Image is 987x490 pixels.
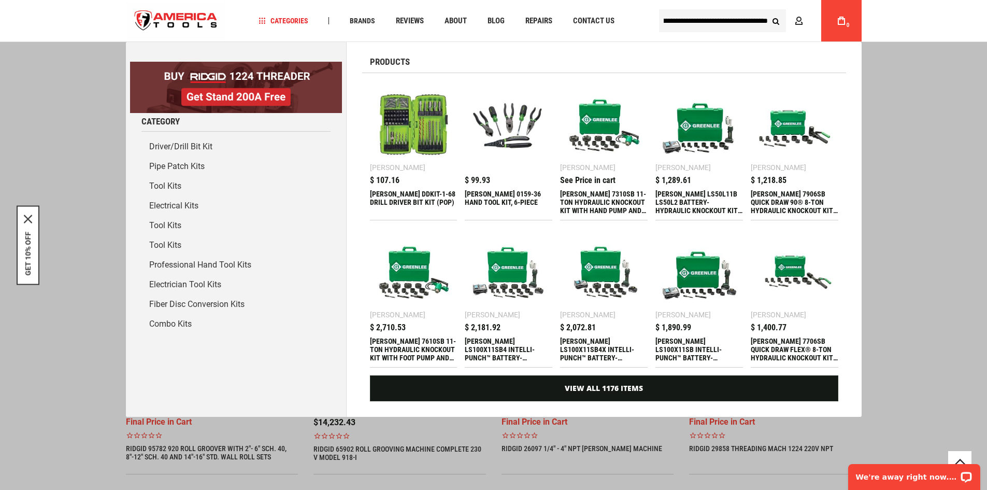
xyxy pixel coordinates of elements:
div: [PERSON_NAME] [370,311,425,318]
img: GREENLEE LS100X11SB4X INTELLI-PUNCH™ BATTERY-HYDRAULIC KNOCKOUT KIT W/ SLUG-BUSTER® 1/2 [565,233,642,311]
div: [PERSON_NAME] [560,311,616,318]
button: Search [766,11,786,31]
a: Electrician Tool Kits [141,275,331,295]
a: Categories [254,14,313,28]
div: [PERSON_NAME] [655,164,711,171]
div: [PERSON_NAME] [465,311,520,318]
div: GREENLEE 0159-36 HAND TOOL KIT, 6-PIECE [465,190,552,215]
div: [PERSON_NAME] [655,311,711,318]
a: Brands [345,14,380,28]
span: $ 2,710.53 [370,324,406,332]
div: GREENLEE 7310SB 11-TON HYDRAULIC KNOCKOUT KIT WITH HAND PUMP AND SLUG-BUSTER® 1/2 [560,190,648,215]
div: GREENLEE LS100X11SB4 INTELLI-PUNCH™ BATTERY-HYDRAULIC KNOCKOUT KIT W/ SLUG-BUSTER® 1/2 [465,337,552,362]
a: Combo Kits [141,314,331,334]
img: BOGO: Buy RIDGID® 1224 Threader, Get Stand 200A Free! [130,62,342,113]
img: GREENLEE 7610SB 11-TON HYDRAULIC KNOCKOUT KIT WITH FOOT PUMP AND SLUG-BUSTER® 1/2 [375,233,452,311]
a: GREENLEE 7610SB 11-TON HYDRAULIC KNOCKOUT KIT WITH FOOT PUMP AND SLUG-BUSTER® 1/2 [PERSON_NAME] $... [370,228,457,367]
a: Tool Kits [141,216,331,235]
a: Professional Hand Tool Kits [141,255,331,275]
img: GREENLEE 7706SB QUICK DRAW FLEX® 8-TON HYDRAULIC KNOCKOUT KIT WITH SLUGBUSTER® 1/2 [756,233,833,311]
svg: close icon [24,215,32,223]
a: Reviews [391,14,428,28]
a: About [440,14,471,28]
a: GREENLEE 7706SB QUICK DRAW FLEX® 8-TON HYDRAULIC KNOCKOUT KIT WITH SLUGBUSTER® 1/2 [PERSON_NAME] ... [751,228,838,367]
img: GREENLEE 7310SB 11-TON HYDRAULIC KNOCKOUT KIT WITH HAND PUMP AND SLUG-BUSTER® 1/2 [565,86,642,163]
span: Blog [488,17,505,25]
a: Tool Kits [141,235,331,255]
a: Pipe Patch Kits [141,157,331,176]
div: GREENLEE LS50L11B LS50L2 BATTERY-HYDRAULIC KNOCKOUT KIT WITH SLUG-BUSTER® ½” – 2” [655,190,743,215]
a: GREENLEE LS100X11SB4 INTELLI-PUNCH™ BATTERY-HYDRAULIC KNOCKOUT KIT W/ SLUG-BUSTER® 1/2 [PERSON_NA... [465,228,552,367]
span: Category [141,117,180,126]
img: America Tools [126,2,226,40]
a: GREENLEE LS100X11SB INTELLI-PUNCH™ BATTERY-HYDRAULIC KNOCKOUT KIT WITH SLUG-BUSTER® 1/2 [PERSON_N... [655,228,743,367]
a: GREENLEE 7310SB 11-TON HYDRAULIC KNOCKOUT KIT WITH HAND PUMP AND SLUG-BUSTER® 1/2 [PERSON_NAME] S... [560,81,648,220]
span: 0 [847,22,850,28]
a: Contact Us [568,14,619,28]
div: [PERSON_NAME] [751,164,806,171]
a: GREENLEE 0159-36 HAND TOOL KIT, 6-PIECE $ 99.93 [PERSON_NAME] 0159-36 HAND TOOL KIT, 6-PIECE [465,81,552,220]
a: GREENLEE LS100X11SB4X INTELLI-PUNCH™ BATTERY-HYDRAULIC KNOCKOUT KIT W/ SLUG-BUSTER® 1/2 [PERSON_N... [560,228,648,367]
span: Products [370,58,410,66]
span: $ 1,289.61 [655,176,691,185]
img: GREENLEE LS100X11SB4 INTELLI-PUNCH™ BATTERY-HYDRAULIC KNOCKOUT KIT W/ SLUG-BUSTER® 1/2 [470,233,547,311]
img: GREENLEE LS50L11B LS50L2 BATTERY-HYDRAULIC KNOCKOUT KIT WITH SLUG-BUSTER® ½” – 2” [661,86,738,163]
span: Reviews [396,17,424,25]
a: Tool Kits [141,176,331,196]
a: Electrical Kits [141,196,331,216]
div: GREENLEE LS100X11SB INTELLI-PUNCH™ BATTERY-HYDRAULIC KNOCKOUT KIT WITH SLUG-BUSTER® 1/2 [655,337,743,362]
a: GREENLEE 7906SB QUICK DRAW 90® 8-TON HYDRAULIC KNOCKOUT KIT W/ SLUGBUSTER® 1/2 [PERSON_NAME] $ 1,... [751,81,838,220]
img: GREENLEE 7906SB QUICK DRAW 90® 8-TON HYDRAULIC KNOCKOUT KIT W/ SLUGBUSTER® 1/2 [756,86,833,163]
a: BOGO: Buy RIDGID® 1224 Threader, Get Stand 200A Free! [130,62,342,69]
a: View All 1176 Items [370,375,838,401]
div: [PERSON_NAME] [751,311,806,318]
div: GREENLEE 7610SB 11-TON HYDRAULIC KNOCKOUT KIT WITH FOOT PUMP AND SLUG-BUSTER® 1/2 [370,337,457,362]
a: Driver/Drill Bit Kit [141,137,331,157]
div: GREENLEE LS100X11SB4X INTELLI-PUNCH™ BATTERY-HYDRAULIC KNOCKOUT KIT W/ SLUG-BUSTER® 1/2 [560,337,648,362]
span: $ 1,400.77 [751,324,786,332]
div: GREENLEE 7706SB QUICK DRAW FLEX® 8-TON HYDRAULIC KNOCKOUT KIT WITH SLUGBUSTER® 1/2 [751,337,838,362]
img: GREENLEE LS100X11SB INTELLI-PUNCH™ BATTERY-HYDRAULIC KNOCKOUT KIT WITH SLUG-BUSTER® 1/2 [661,233,738,311]
div: See Price in cart [560,176,616,185]
a: GREENLEE DDKIT-1-68 DRILL DRIVER BIT KIT (POP) [PERSON_NAME] $ 107.16 [PERSON_NAME] DDKIT-1-68 DR... [370,81,457,220]
a: GREENLEE LS50L11B LS50L2 BATTERY-HYDRAULIC KNOCKOUT KIT WITH SLUG-BUSTER® ½” – 2” [PERSON_NAME] $... [655,81,743,220]
a: store logo [126,2,226,40]
span: Contact Us [573,17,614,25]
span: $ 2,072.81 [560,324,596,332]
div: [PERSON_NAME] [370,164,425,171]
div: GREENLEE 7906SB QUICK DRAW 90® 8-TON HYDRAULIC KNOCKOUT KIT W/ SLUGBUSTER® 1/2 [751,190,838,215]
span: About [445,17,467,25]
span: Repairs [525,17,552,25]
span: $ 107.16 [370,176,399,185]
a: Repairs [521,14,557,28]
span: $ 1,218.85 [751,176,786,185]
span: $ 1,890.99 [655,324,691,332]
span: $ 2,181.92 [465,324,500,332]
button: Close [24,215,32,223]
button: GET 10% OFF [24,231,32,275]
img: GREENLEE DDKIT-1-68 DRILL DRIVER BIT KIT (POP) [375,86,452,163]
span: Categories [259,17,308,24]
span: $ 99.93 [465,176,490,185]
a: Blog [483,14,509,28]
div: GREENLEE DDKIT-1-68 DRILL DRIVER BIT KIT (POP) [370,190,457,215]
div: [PERSON_NAME] [560,164,616,171]
span: Brands [350,17,375,24]
a: Fiber Disc Conversion Kits [141,295,331,314]
img: GREENLEE 0159-36 HAND TOOL KIT, 6-PIECE [470,86,547,163]
iframe: LiveChat chat widget [841,457,987,490]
